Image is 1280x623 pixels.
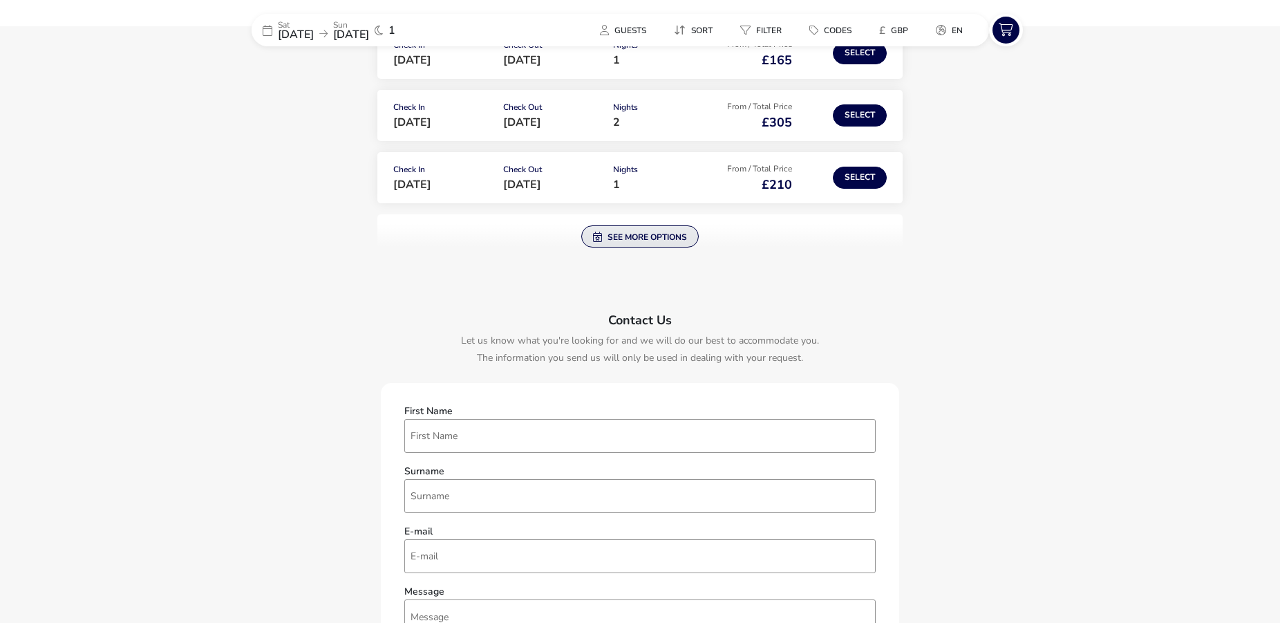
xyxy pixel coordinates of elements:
[581,225,699,248] button: See more options
[593,231,687,242] span: See more options
[833,42,887,64] button: Select
[614,25,646,36] span: Guests
[691,25,713,36] span: Sort
[613,41,697,55] p: Nights
[404,527,433,537] label: E-mail
[503,165,602,179] p: Check Out
[879,24,885,37] i: £
[868,20,919,40] button: £GBP
[708,102,791,116] p: From / Total Price
[833,104,887,127] button: Select
[729,20,798,40] naf-pibe-menu-bar-item: Filter
[708,165,791,178] p: From / Total Price
[388,332,892,349] p: Let us know what you're looking for and we will do our best to accommodate you.
[404,467,444,476] label: Surname
[404,419,876,453] input: first_name
[503,177,541,192] span: [DATE]
[393,103,492,117] p: Check In
[762,52,792,68] span: £165
[762,114,792,131] span: £305
[762,176,792,193] span: £210
[729,20,793,40] button: Filter
[756,25,782,36] span: Filter
[388,303,892,332] h2: Contact Us
[833,167,887,189] button: Select
[393,177,431,192] span: [DATE]
[613,103,697,117] p: Nights
[503,53,541,68] span: [DATE]
[663,20,729,40] naf-pibe-menu-bar-item: Sort
[404,407,453,416] label: First Name
[798,20,868,40] naf-pibe-menu-bar-item: Codes
[278,27,314,42] span: [DATE]
[503,115,541,130] span: [DATE]
[891,25,908,36] span: GBP
[404,479,876,513] input: surname
[278,21,314,29] p: Sat
[503,41,602,55] p: Check Out
[613,53,620,68] span: 1
[663,20,724,40] button: Sort
[868,20,925,40] naf-pibe-menu-bar-item: £GBP
[252,14,459,46] div: Sat[DATE]Sun[DATE]1
[589,20,657,40] button: Guests
[388,25,395,36] span: 1
[798,20,863,40] button: Codes
[393,53,431,68] span: [DATE]
[333,27,369,42] span: [DATE]
[404,539,876,573] input: email
[404,587,444,597] label: Message
[393,165,492,179] p: Check In
[925,20,974,40] button: en
[393,115,431,130] span: [DATE]
[613,165,697,179] p: Nights
[589,20,663,40] naf-pibe-menu-bar-item: Guests
[393,41,492,55] p: Check In
[333,21,369,29] p: Sun
[613,177,620,192] span: 1
[824,25,851,36] span: Codes
[388,349,892,366] p: The information you send us will only be used in dealing with your request.
[503,103,602,117] p: Check Out
[925,20,979,40] naf-pibe-menu-bar-item: en
[708,40,791,54] p: From / Total Price
[952,25,963,36] span: en
[613,115,620,130] span: 2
